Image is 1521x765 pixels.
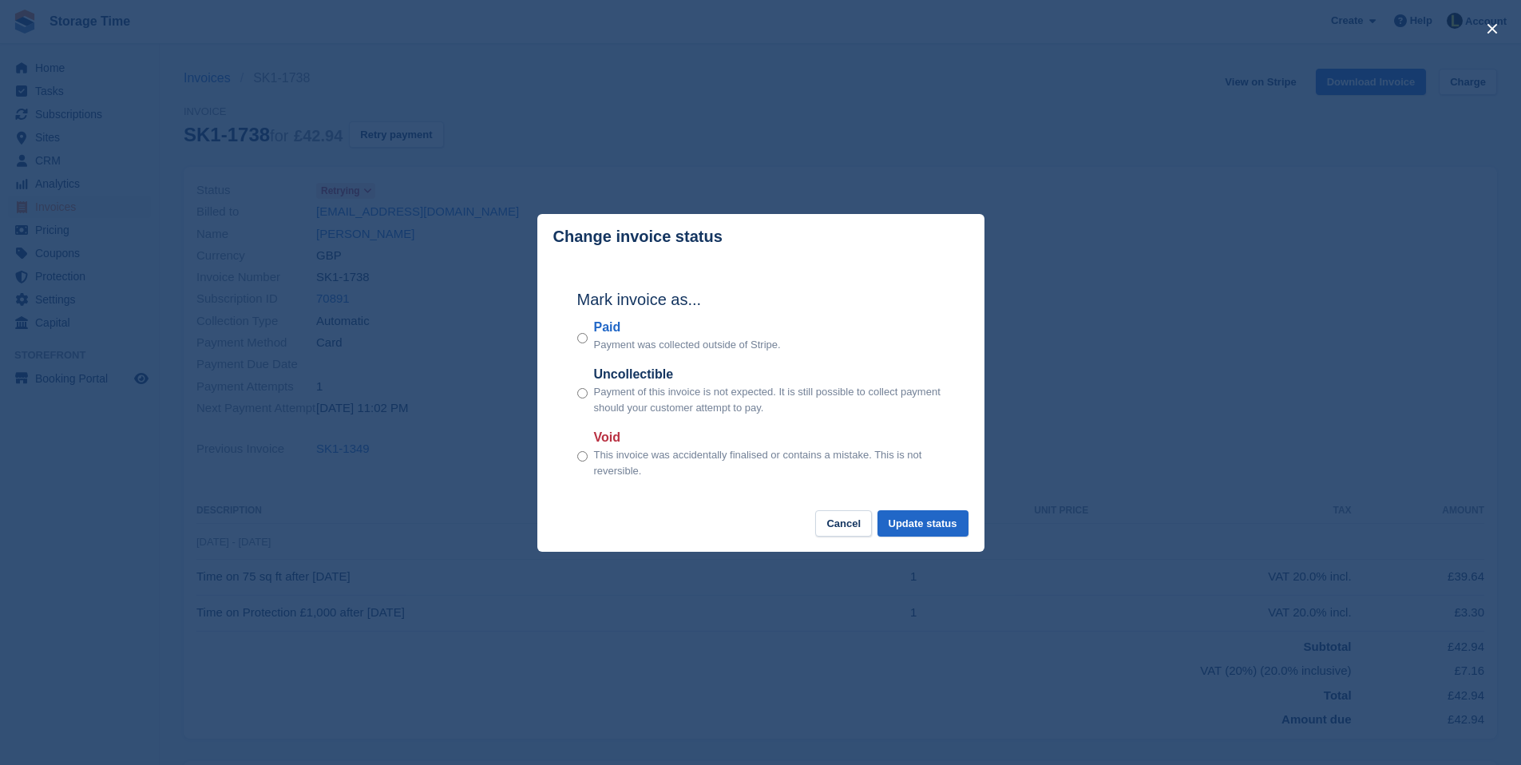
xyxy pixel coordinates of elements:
label: Uncollectible [594,365,945,384]
button: Update status [877,510,968,537]
h2: Mark invoice as... [577,287,945,311]
label: Paid [594,318,781,337]
button: close [1479,16,1505,42]
button: Cancel [815,510,872,537]
label: Void [594,428,945,447]
p: Change invoice status [553,228,723,246]
p: Payment of this invoice is not expected. It is still possible to collect payment should your cust... [594,384,945,415]
p: This invoice was accidentally finalised or contains a mistake. This is not reversible. [594,447,945,478]
p: Payment was collected outside of Stripe. [594,337,781,353]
